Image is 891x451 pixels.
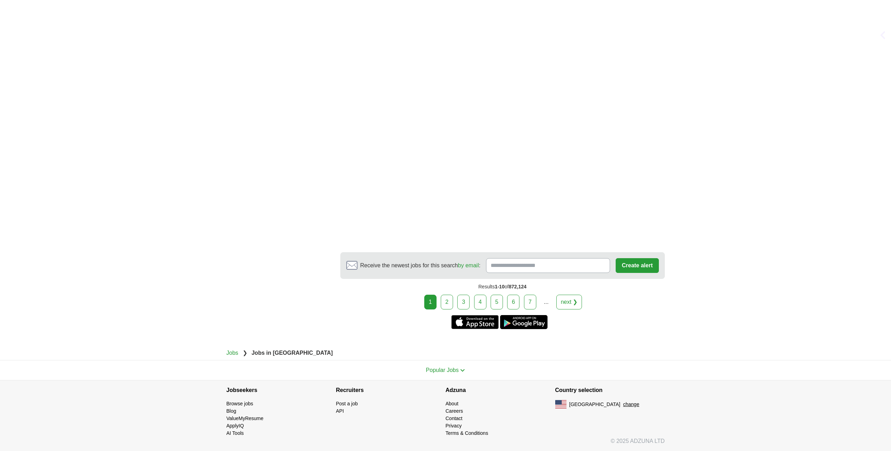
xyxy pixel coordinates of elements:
[336,408,344,414] a: API
[251,350,333,356] strong: Jobs in [GEOGRAPHIC_DATA]
[500,315,548,329] a: Get the Android app
[555,380,665,400] h4: Country selection
[457,295,470,309] a: 3
[491,295,503,309] a: 5
[446,423,462,429] a: Privacy
[424,295,437,309] div: 1
[555,400,566,408] img: US flag
[446,430,488,436] a: Terms & Conditions
[569,401,621,408] span: [GEOGRAPHIC_DATA]
[340,279,665,295] div: Results of
[474,295,486,309] a: 4
[446,401,459,406] a: About
[227,350,238,356] a: Jobs
[227,416,264,421] a: ValueMyResume
[451,315,499,329] a: Get the iPhone app
[227,401,253,406] a: Browse jobs
[243,350,247,356] span: ❯
[227,430,244,436] a: AI Tools
[336,401,358,406] a: Post a job
[524,295,536,309] a: 7
[623,401,639,408] button: change
[446,408,463,414] a: Careers
[616,258,659,273] button: Create alert
[221,437,670,451] div: © 2025 ADZUNA LTD
[495,284,505,289] span: 1-10
[458,262,479,268] a: by email
[509,284,526,289] span: 872,124
[460,369,465,372] img: toggle icon
[441,295,453,309] a: 2
[556,295,582,309] a: next ❯
[360,261,480,270] span: Receive the newest jobs for this search :
[507,295,519,309] a: 6
[539,295,553,309] div: ...
[446,416,463,421] a: Contact
[227,423,244,429] a: ApplyIQ
[426,367,459,373] span: Popular Jobs
[227,408,236,414] a: Blog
